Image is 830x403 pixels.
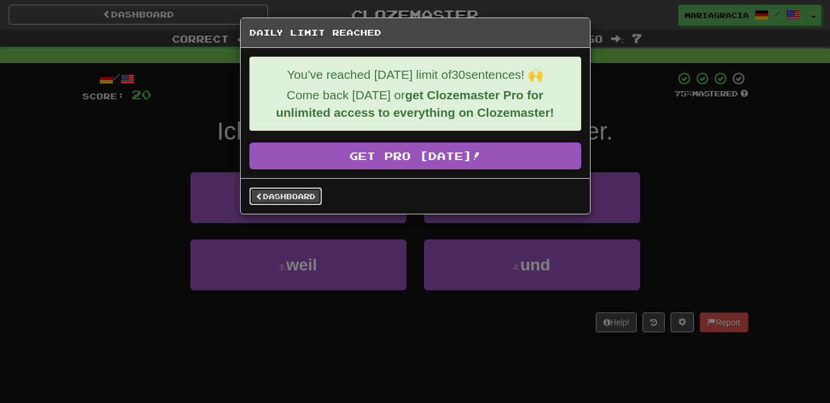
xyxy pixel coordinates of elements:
strong: get Clozemaster Pro for unlimited access to everything on Clozemaster! [276,88,554,119]
a: Dashboard [249,187,322,205]
a: Get Pro [DATE]! [249,143,581,169]
p: You've reached [DATE] limit of 30 sentences! 🙌 [259,66,572,84]
h5: Daily Limit Reached [249,27,581,39]
p: Come back [DATE] or [259,86,572,121]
